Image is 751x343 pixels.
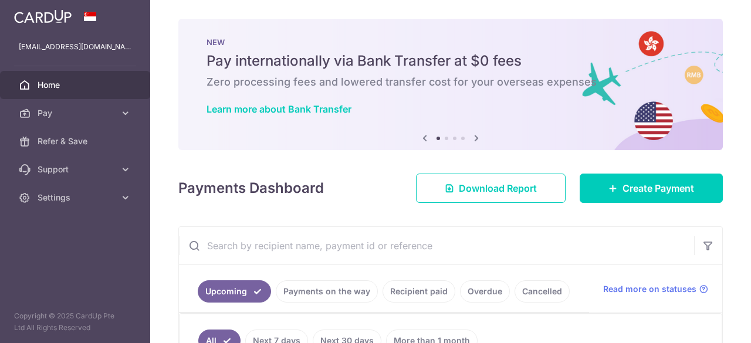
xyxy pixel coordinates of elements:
[207,75,695,89] h6: Zero processing fees and lowered transfer cost for your overseas expenses
[207,103,351,115] a: Learn more about Bank Transfer
[38,79,115,91] span: Home
[515,280,570,303] a: Cancelled
[580,174,723,203] a: Create Payment
[178,19,723,150] img: Bank transfer banner
[179,227,694,264] input: Search by recipient name, payment id or reference
[207,52,695,70] h5: Pay internationally via Bank Transfer at $0 fees
[623,181,694,195] span: Create Payment
[276,280,378,303] a: Payments on the way
[603,283,696,295] span: Read more on statuses
[19,41,131,53] p: [EMAIL_ADDRESS][DOMAIN_NAME]
[38,164,115,175] span: Support
[38,192,115,203] span: Settings
[198,280,271,303] a: Upcoming
[603,283,708,295] a: Read more on statuses
[14,9,72,23] img: CardUp
[460,280,510,303] a: Overdue
[383,280,455,303] a: Recipient paid
[416,174,566,203] a: Download Report
[38,107,115,119] span: Pay
[207,38,695,47] p: NEW
[38,135,115,147] span: Refer & Save
[178,178,324,199] h4: Payments Dashboard
[459,181,537,195] span: Download Report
